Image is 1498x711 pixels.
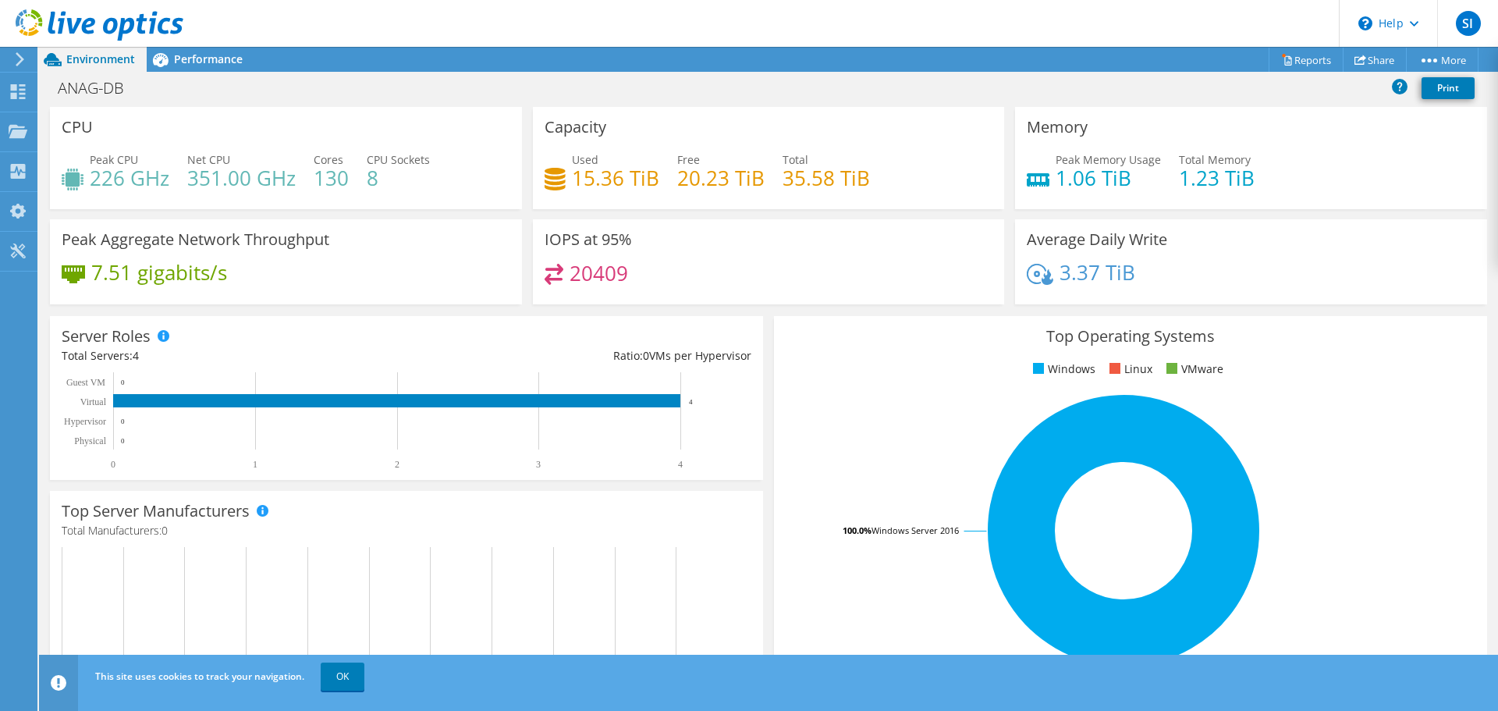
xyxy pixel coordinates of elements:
[162,523,168,538] span: 0
[253,459,257,470] text: 1
[321,663,364,691] a: OK
[121,437,125,445] text: 0
[121,418,125,425] text: 0
[572,152,598,167] span: Used
[1060,264,1135,281] h4: 3.37 TiB
[1027,231,1167,248] h3: Average Daily Write
[406,347,751,364] div: Ratio: VMs per Hypervisor
[545,119,606,136] h3: Capacity
[1056,152,1161,167] span: Peak Memory Usage
[74,435,106,446] text: Physical
[367,169,430,187] h4: 8
[80,396,107,407] text: Virtual
[66,52,135,66] span: Environment
[187,152,230,167] span: Net CPU
[121,379,125,386] text: 0
[1406,48,1478,72] a: More
[133,348,139,363] span: 4
[90,169,169,187] h4: 226 GHz
[1358,16,1372,30] svg: \n
[1163,361,1223,378] li: VMware
[1179,152,1251,167] span: Total Memory
[367,152,430,167] span: CPU Sockets
[62,328,151,345] h3: Server Roles
[62,503,250,520] h3: Top Server Manufacturers
[572,169,659,187] h4: 15.36 TiB
[91,264,227,281] h4: 7.51 gigabits/s
[62,522,751,539] h4: Total Manufacturers:
[1456,11,1481,36] span: SI
[677,169,765,187] h4: 20.23 TiB
[783,152,808,167] span: Total
[111,459,115,470] text: 0
[314,152,343,167] span: Cores
[871,524,959,536] tspan: Windows Server 2016
[1179,169,1255,187] h4: 1.23 TiB
[62,119,93,136] h3: CPU
[1106,361,1152,378] li: Linux
[689,398,693,406] text: 4
[314,169,349,187] h4: 130
[1269,48,1344,72] a: Reports
[643,348,649,363] span: 0
[66,377,105,388] text: Guest VM
[677,152,700,167] span: Free
[1029,361,1095,378] li: Windows
[95,670,304,683] span: This site uses cookies to track your navigation.
[62,347,406,364] div: Total Servers:
[1422,77,1475,99] a: Print
[395,459,399,470] text: 2
[187,169,296,187] h4: 351.00 GHz
[174,52,243,66] span: Performance
[843,524,871,536] tspan: 100.0%
[51,80,148,97] h1: ANAG-DB
[1343,48,1407,72] a: Share
[90,152,138,167] span: Peak CPU
[570,265,628,282] h4: 20409
[678,459,683,470] text: 4
[786,328,1475,345] h3: Top Operating Systems
[545,231,632,248] h3: IOPS at 95%
[62,231,329,248] h3: Peak Aggregate Network Throughput
[536,459,541,470] text: 3
[783,169,870,187] h4: 35.58 TiB
[1027,119,1088,136] h3: Memory
[1056,169,1161,187] h4: 1.06 TiB
[64,416,106,427] text: Hypervisor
